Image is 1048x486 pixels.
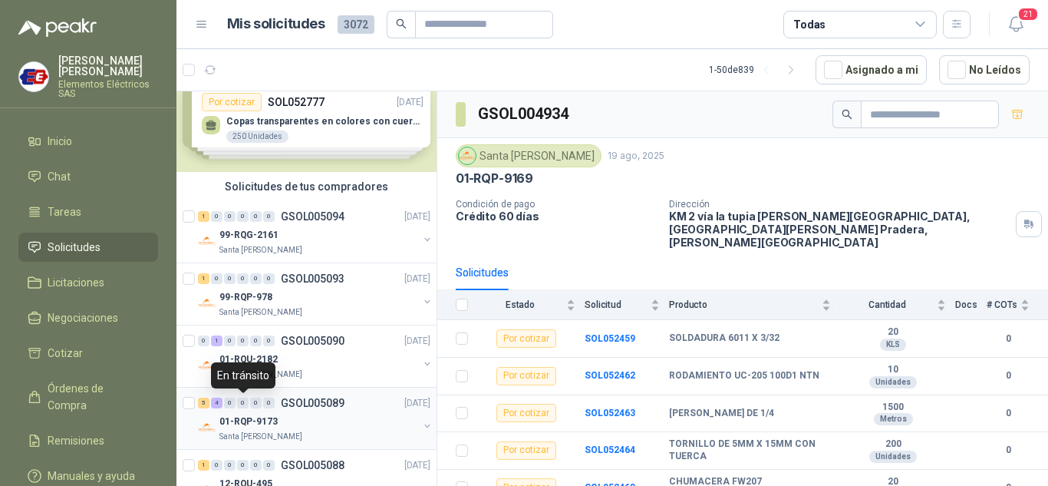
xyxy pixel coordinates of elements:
span: Producto [669,299,819,310]
div: Por cotizar [496,367,556,385]
p: 01-RQU-2182 [219,352,278,367]
p: [DATE] [404,396,430,411]
span: Remisiones [48,432,104,449]
div: 5 [198,398,209,408]
a: SOL052463 [585,408,635,418]
a: Órdenes de Compra [18,374,158,420]
div: Todas [793,16,826,33]
th: Estado [477,290,585,320]
div: 0 [250,273,262,284]
div: 1 [198,460,209,471]
p: 01-RQP-9173 [219,415,278,429]
span: 3072 [338,15,374,34]
b: 200 [840,438,946,451]
a: Cotizar [18,339,158,368]
div: 0 [224,336,236,346]
span: Tareas [48,203,81,220]
b: 0 [987,406,1030,421]
img: Company Logo [19,62,48,91]
p: Elementos Eléctricos SAS [58,80,158,98]
span: Cantidad [840,299,934,310]
a: Solicitudes [18,233,158,262]
p: GSOL005089 [281,398,344,408]
div: Metros [874,413,913,425]
div: 0 [250,336,262,346]
div: 0 [263,336,275,346]
span: Inicio [48,133,72,150]
a: SOL052459 [585,333,635,344]
b: 10 [840,364,946,376]
span: Cotizar [48,345,83,362]
b: 0 [987,443,1030,458]
th: Producto [669,290,840,320]
span: Manuales y ayuda [48,468,135,484]
div: Unidades [869,451,917,463]
p: Crédito 60 días [456,210,657,223]
div: Unidades [869,376,917,388]
p: GSOL005088 [281,460,344,471]
div: Solicitudes de nuevos compradoresPor cotizarSOL052777[DATE] Copas transparentes en colores con cu... [176,61,437,172]
p: 01-RQP-9169 [456,170,533,187]
a: Inicio [18,127,158,156]
a: Licitaciones [18,268,158,297]
div: 0 [224,211,236,222]
p: GSOL005090 [281,336,344,346]
div: 0 [250,398,262,408]
span: search [396,18,407,29]
div: 0 [211,460,222,471]
span: search [842,109,852,120]
div: 0 [224,460,236,471]
div: Santa [PERSON_NAME] [456,144,601,167]
div: Solicitudes de tus compradores [176,172,437,201]
span: Solicitudes [48,239,101,256]
button: Asignado a mi [816,55,927,84]
p: [DATE] [404,210,430,224]
b: 1500 [840,402,946,414]
div: 0 [211,273,222,284]
img: Company Logo [198,232,216,250]
div: En tránsito [211,362,275,388]
button: 21 [1002,11,1030,38]
p: KM 2 vía la tupia [PERSON_NAME][GEOGRAPHIC_DATA], [GEOGRAPHIC_DATA][PERSON_NAME] Pradera , [PERSO... [669,210,1010,249]
div: 0 [237,460,249,471]
b: 20 [840,326,946,339]
span: Negociaciones [48,309,118,326]
span: Estado [477,299,563,310]
b: 0 [987,369,1030,383]
b: SOLDADURA 6011 X 3/32 [669,332,779,345]
div: Solicitudes [456,264,509,281]
p: Santa [PERSON_NAME] [219,244,302,256]
p: Condición de pago [456,199,657,210]
div: 0 [224,273,236,284]
a: Chat [18,162,158,191]
a: Tareas [18,197,158,226]
div: 1 - 50 de 839 [709,58,803,82]
p: [DATE] [404,272,430,286]
span: 21 [1017,7,1039,21]
a: Negociaciones [18,303,158,332]
a: SOL052462 [585,370,635,381]
p: 19 ago, 2025 [608,149,664,164]
div: 0 [263,398,275,408]
p: GSOL005094 [281,211,344,222]
div: KLS [880,339,906,351]
div: 1 [211,336,222,346]
p: Dirección [669,199,1010,210]
div: 0 [237,336,249,346]
b: RODAMIENTO UC-205 100D1 NTN [669,370,819,382]
img: Company Logo [198,294,216,312]
a: 5 4 0 0 0 0 GSOL005089[DATE] Company Logo01-RQP-9173Santa [PERSON_NAME] [198,394,433,443]
div: 0 [263,273,275,284]
b: [PERSON_NAME] DE 1/4 [669,408,774,420]
div: 0 [224,398,236,408]
th: # COTs [987,290,1048,320]
img: Company Logo [198,356,216,375]
p: [DATE] [404,334,430,349]
p: [DATE] [404,458,430,473]
div: 0 [263,460,275,471]
div: 0 [250,211,262,222]
h1: Mis solicitudes [227,13,325,35]
a: 1 0 0 0 0 0 GSOL005094[DATE] Company Logo99-RQG-2161Santa [PERSON_NAME] [198,207,433,256]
